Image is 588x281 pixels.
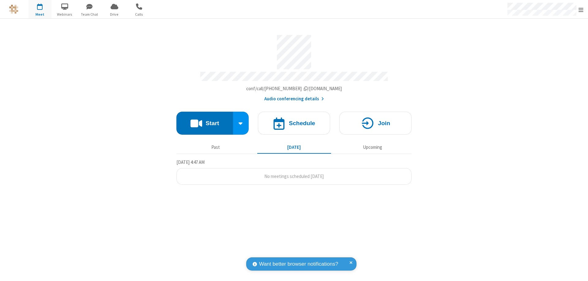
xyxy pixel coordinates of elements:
[264,95,324,102] button: Audio conferencing details
[205,120,219,126] h4: Start
[233,112,249,135] div: Start conference options
[179,141,253,153] button: Past
[258,112,330,135] button: Schedule
[336,141,409,153] button: Upcoming
[53,12,76,17] span: Webinars
[289,120,315,126] h4: Schedule
[246,86,342,91] span: Copy my meeting room link
[264,173,324,179] span: No meetings scheduled [DATE]
[78,12,101,17] span: Team Chat
[378,120,390,126] h4: Join
[103,12,126,17] span: Drive
[176,159,205,165] span: [DATE] 4:47 AM
[176,30,412,102] section: Account details
[339,112,412,135] button: Join
[176,159,412,185] section: Today's Meetings
[259,260,338,268] span: Want better browser notifications?
[176,112,233,135] button: Start
[257,141,331,153] button: [DATE]
[9,5,18,14] img: QA Selenium DO NOT DELETE OR CHANGE
[246,85,342,92] button: Copy my meeting room linkCopy my meeting room link
[128,12,151,17] span: Calls
[28,12,51,17] span: Meet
